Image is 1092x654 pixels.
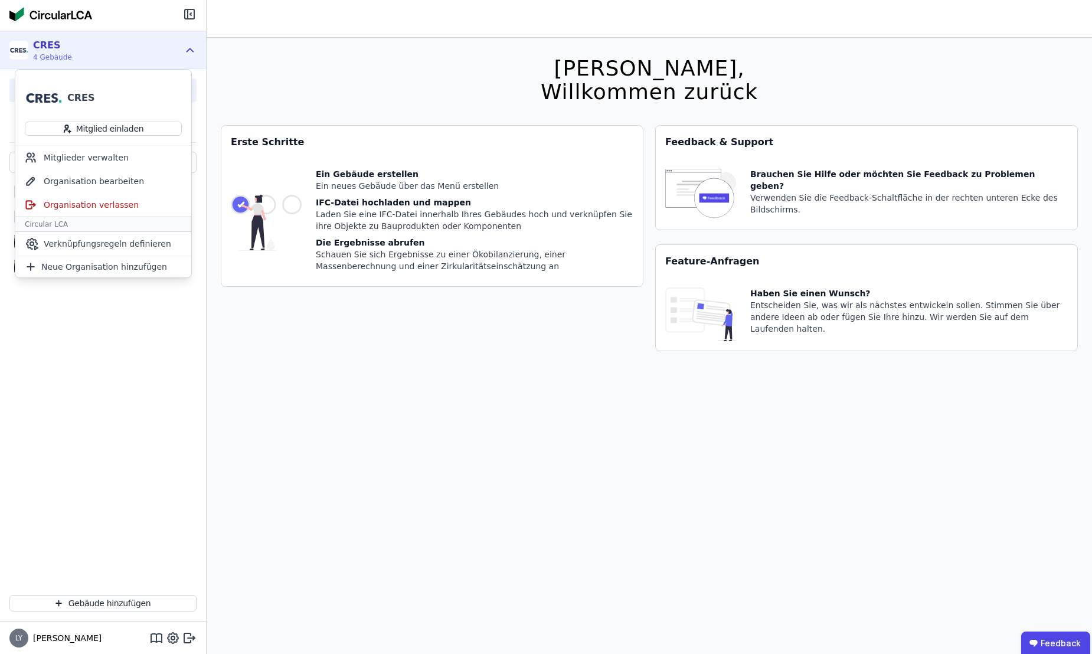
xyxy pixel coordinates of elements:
[15,146,191,169] div: Mitglieder verwalten
[67,91,95,105] div: CRES
[44,238,171,250] span: Verknüpfungsregeln definieren
[14,185,28,199] div: 1
[656,245,1077,278] div: Feature-Anfragen
[316,248,633,272] div: Schauen Sie sich Ergebnisse zu einer Ökobilanzierung, einer Massenberechnung und einer Zirkularit...
[750,299,1068,335] div: Entscheiden Sie, was wir als nächstes entwickeln sollen. Stimmen Sie über andere Ideen ab oder fü...
[33,53,72,62] span: 4 Gebäude
[231,168,302,277] img: getting_started_tile-DrF_GRSv.svg
[316,208,633,232] div: Laden Sie eine IFC-Datei innerhalb Ihres Gebäudes hoch und verknüpfen Sie ihre Objekte zu Bauprod...
[25,79,63,117] img: CRES
[541,80,758,104] div: Willkommen zurück
[750,287,1068,299] div: Haben Sie einen Wunsch?
[750,192,1068,215] div: Verwenden Sie die Feedback-Schaltfläche in der rechten unteren Ecke des Bildschirms.
[9,7,92,21] img: Concular
[316,237,633,248] div: Die Ergebnisse abrufen
[316,180,633,192] div: Ein neues Gebäude über das Menü erstellen
[28,632,102,644] span: [PERSON_NAME]
[656,126,1077,159] div: Feedback & Support
[15,635,22,642] span: LY
[665,287,736,341] img: feature_request_tile-UiXE1qGU.svg
[15,217,191,232] div: Circular LCA
[9,595,197,612] button: Gebäude hinzufügen
[316,197,633,208] div: IFC-Datei hochladen und mappen
[33,38,72,53] div: CRES
[316,168,633,180] div: Ein Gebäude erstellen
[665,168,736,220] img: feedback-icon-HCTs5lye.svg
[541,57,758,80] div: [PERSON_NAME],
[14,210,28,224] div: 1
[15,169,191,193] div: Organisation bearbeiten
[750,168,1068,192] div: Brauchen Sie Hilfe oder möchten Sie Feedback zu Problemen geben?
[221,126,643,159] div: Erste Schritte
[41,261,167,273] span: Neue Organisation hinzufügen
[25,122,182,136] button: Mitglied einladen
[14,257,28,276] img: CircularLCA Demo Building
[15,193,191,217] div: Organisation verlassen
[9,41,28,60] img: CRES
[14,232,28,251] img: CircularLCA Demo Building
